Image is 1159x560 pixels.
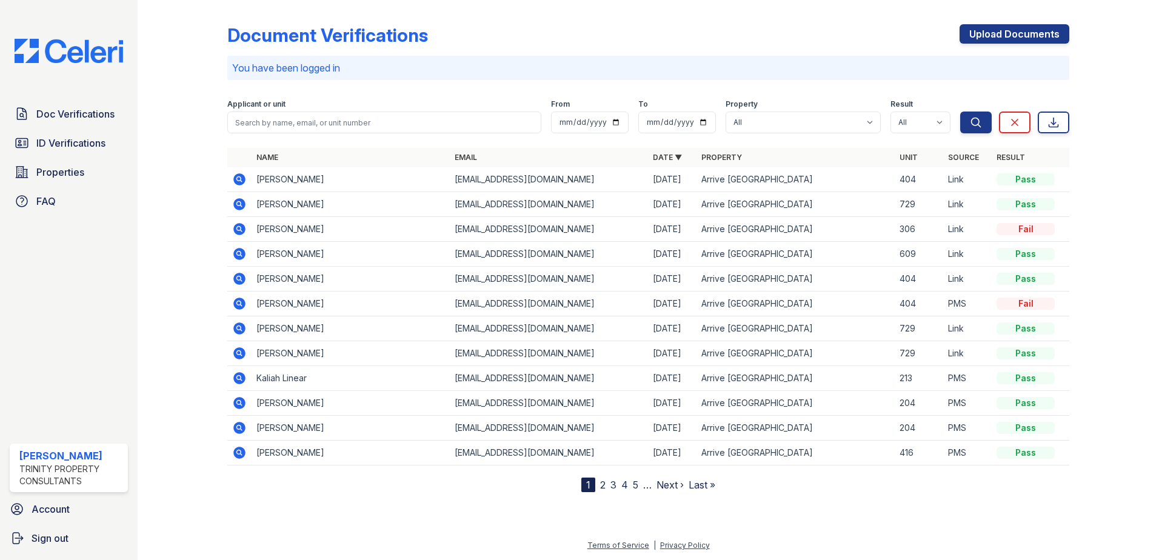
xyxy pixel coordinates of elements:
[633,479,638,491] a: 5
[252,416,450,441] td: [PERSON_NAME]
[32,531,68,545] span: Sign out
[997,322,1055,335] div: Pass
[252,391,450,416] td: [PERSON_NAME]
[890,99,913,109] label: Result
[948,153,979,162] a: Source
[653,541,656,550] div: |
[32,502,70,516] span: Account
[696,267,895,292] td: Arrive [GEOGRAPHIC_DATA]
[696,441,895,465] td: Arrive [GEOGRAPHIC_DATA]
[10,131,128,155] a: ID Verifications
[648,391,696,416] td: [DATE]
[252,341,450,366] td: [PERSON_NAME]
[895,441,943,465] td: 416
[696,391,895,416] td: Arrive [GEOGRAPHIC_DATA]
[648,341,696,366] td: [DATE]
[638,99,648,109] label: To
[5,526,133,550] a: Sign out
[696,192,895,217] td: Arrive [GEOGRAPHIC_DATA]
[997,223,1055,235] div: Fail
[997,397,1055,409] div: Pass
[455,153,477,162] a: Email
[895,391,943,416] td: 204
[227,24,428,46] div: Document Verifications
[600,479,606,491] a: 2
[696,167,895,192] td: Arrive [GEOGRAPHIC_DATA]
[943,167,992,192] td: Link
[252,192,450,217] td: [PERSON_NAME]
[36,165,84,179] span: Properties
[943,416,992,441] td: PMS
[621,479,628,491] a: 4
[689,479,715,491] a: Last »
[653,153,682,162] a: Date ▼
[10,102,128,126] a: Doc Verifications
[943,242,992,267] td: Link
[895,416,943,441] td: 204
[660,541,710,550] a: Privacy Policy
[656,479,684,491] a: Next ›
[696,242,895,267] td: Arrive [GEOGRAPHIC_DATA]
[943,217,992,242] td: Link
[895,267,943,292] td: 404
[997,347,1055,359] div: Pass
[701,153,742,162] a: Property
[648,242,696,267] td: [DATE]
[960,24,1069,44] a: Upload Documents
[10,160,128,184] a: Properties
[943,366,992,391] td: PMS
[943,192,992,217] td: Link
[551,99,570,109] label: From
[648,192,696,217] td: [DATE]
[227,99,286,109] label: Applicant or unit
[997,273,1055,285] div: Pass
[450,292,648,316] td: [EMAIL_ADDRESS][DOMAIN_NAME]
[256,153,278,162] a: Name
[450,167,648,192] td: [EMAIL_ADDRESS][DOMAIN_NAME]
[648,292,696,316] td: [DATE]
[610,479,616,491] a: 3
[895,242,943,267] td: 609
[36,194,56,208] span: FAQ
[450,192,648,217] td: [EMAIL_ADDRESS][DOMAIN_NAME]
[726,99,758,109] label: Property
[943,267,992,292] td: Link
[5,39,133,63] img: CE_Logo_Blue-a8612792a0a2168367f1c8372b55b34899dd931a85d93a1a3d3e32e68fde9ad4.png
[252,366,450,391] td: Kaliah Linear
[943,292,992,316] td: PMS
[227,112,541,133] input: Search by name, email, or unit number
[696,316,895,341] td: Arrive [GEOGRAPHIC_DATA]
[997,153,1025,162] a: Result
[36,107,115,121] span: Doc Verifications
[696,292,895,316] td: Arrive [GEOGRAPHIC_DATA]
[643,478,652,492] span: …
[997,198,1055,210] div: Pass
[696,341,895,366] td: Arrive [GEOGRAPHIC_DATA]
[696,366,895,391] td: Arrive [GEOGRAPHIC_DATA]
[943,391,992,416] td: PMS
[895,366,943,391] td: 213
[450,316,648,341] td: [EMAIL_ADDRESS][DOMAIN_NAME]
[450,391,648,416] td: [EMAIL_ADDRESS][DOMAIN_NAME]
[648,267,696,292] td: [DATE]
[648,217,696,242] td: [DATE]
[648,316,696,341] td: [DATE]
[943,441,992,465] td: PMS
[648,416,696,441] td: [DATE]
[450,416,648,441] td: [EMAIL_ADDRESS][DOMAIN_NAME]
[252,217,450,242] td: [PERSON_NAME]
[1108,512,1147,548] iframe: chat widget
[581,478,595,492] div: 1
[19,463,123,487] div: Trinity Property Consultants
[252,167,450,192] td: [PERSON_NAME]
[895,292,943,316] td: 404
[943,341,992,366] td: Link
[450,217,648,242] td: [EMAIL_ADDRESS][DOMAIN_NAME]
[252,316,450,341] td: [PERSON_NAME]
[648,366,696,391] td: [DATE]
[450,366,648,391] td: [EMAIL_ADDRESS][DOMAIN_NAME]
[900,153,918,162] a: Unit
[648,167,696,192] td: [DATE]
[895,167,943,192] td: 404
